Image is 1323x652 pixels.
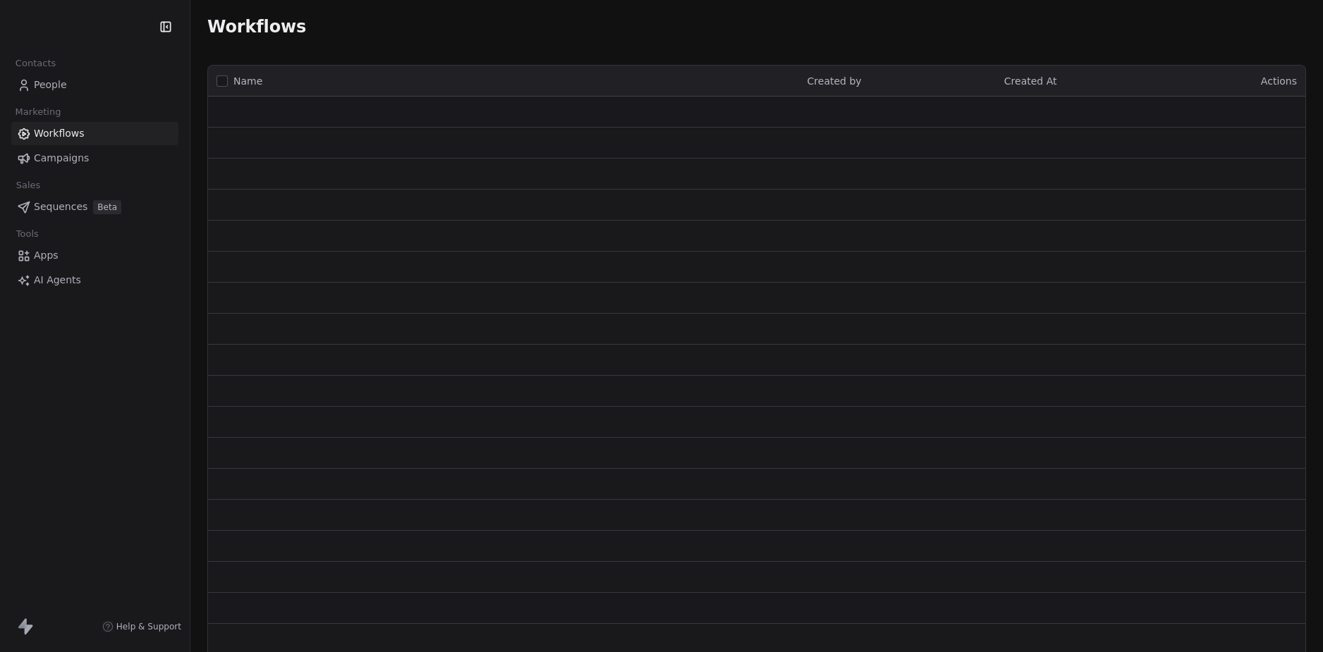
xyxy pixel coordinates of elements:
span: AI Agents [34,273,81,288]
span: Tools [10,223,44,245]
span: Beta [93,200,121,214]
a: Campaigns [11,147,178,170]
a: Help & Support [102,621,181,632]
span: Workflows [34,126,85,141]
span: Sequences [34,199,87,214]
span: Actions [1261,75,1297,87]
span: Created by [807,75,862,87]
span: Campaigns [34,151,89,166]
span: Workflows [207,17,306,37]
span: Created At [1004,75,1057,87]
a: Workflows [11,122,178,145]
span: Help & Support [116,621,181,632]
a: AI Agents [11,269,178,292]
span: Marketing [9,102,67,123]
span: Name [233,74,262,89]
span: Sales [10,175,47,196]
span: People [34,78,67,92]
span: Apps [34,248,59,263]
a: Apps [11,244,178,267]
a: SequencesBeta [11,195,178,219]
span: Contacts [9,53,62,74]
a: People [11,73,178,97]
